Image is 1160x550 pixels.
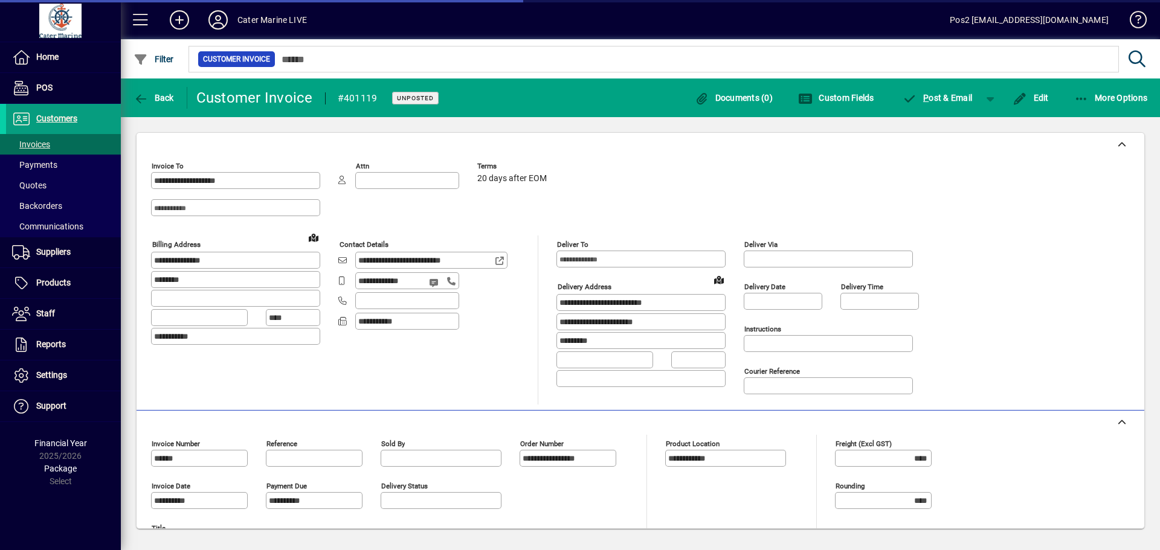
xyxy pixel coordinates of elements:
a: Knowledge Base [1121,2,1145,42]
span: Communications [12,222,83,231]
span: Reports [36,339,66,349]
a: Communications [6,216,121,237]
mat-label: Payment due [266,482,307,490]
mat-label: Freight (excl GST) [836,440,892,448]
span: POS [36,83,53,92]
span: Support [36,401,66,411]
span: ost & Email [903,93,973,103]
mat-label: Deliver To [557,240,588,249]
mat-label: Reference [266,440,297,448]
mat-label: Title [152,524,166,532]
mat-label: Invoice number [152,440,200,448]
mat-label: Invoice To [152,162,184,170]
button: Profile [199,9,237,31]
span: Documents (0) [694,93,773,103]
a: Payments [6,155,121,175]
span: Custom Fields [798,93,874,103]
span: Unposted [397,94,434,102]
a: Home [6,42,121,72]
a: Reports [6,330,121,360]
span: Suppliers [36,247,71,257]
a: Support [6,391,121,421]
mat-label: Courier Reference [744,367,800,376]
button: Back [130,87,177,109]
span: More Options [1074,93,1148,103]
a: Suppliers [6,237,121,267]
span: Backorders [12,201,62,211]
a: Quotes [6,175,121,196]
span: Financial Year [34,438,87,448]
mat-label: Delivery status [381,482,428,490]
span: Package [44,464,77,473]
button: Filter [130,48,177,70]
div: Pos2 [EMAIL_ADDRESS][DOMAIN_NAME] [950,10,1109,30]
span: P [923,93,929,103]
span: Customers [36,114,77,123]
span: Customer Invoice [203,53,270,65]
mat-label: Sold by [381,440,405,448]
span: Terms [477,162,550,170]
a: Products [6,268,121,298]
span: Edit [1013,93,1049,103]
a: Staff [6,299,121,329]
div: #401119 [338,89,378,108]
app-page-header-button: Back [121,87,187,109]
span: Invoices [12,139,50,149]
a: View on map [304,228,323,247]
span: Filter [134,54,174,64]
mat-label: Deliver via [744,240,778,249]
a: POS [6,73,121,103]
span: Settings [36,370,67,380]
span: Home [36,52,59,62]
span: 20 days after EOM [477,174,547,184]
a: Settings [6,360,121,391]
mat-label: Rounding [836,482,865,490]
span: Products [36,278,71,287]
a: View on map [709,270,729,289]
button: Documents (0) [691,87,776,109]
button: More Options [1071,87,1151,109]
a: Invoices [6,134,121,155]
button: Custom Fields [795,87,877,109]
span: Staff [36,309,55,318]
a: Backorders [6,196,121,216]
button: Send SMS [420,268,449,297]
span: Quotes [12,181,47,190]
div: Cater Marine LIVE [237,10,307,30]
button: Edit [1010,87,1052,109]
mat-label: Invoice date [152,482,190,490]
div: Customer Invoice [196,88,313,107]
mat-label: Order number [520,440,564,448]
button: Post & Email [897,87,979,109]
mat-label: Instructions [744,325,781,333]
mat-label: Product location [666,440,720,448]
mat-label: Delivery time [841,283,883,291]
button: Add [160,9,199,31]
mat-label: Attn [356,162,369,170]
mat-label: Delivery date [744,283,785,291]
span: Back [134,93,174,103]
span: Payments [12,160,57,170]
